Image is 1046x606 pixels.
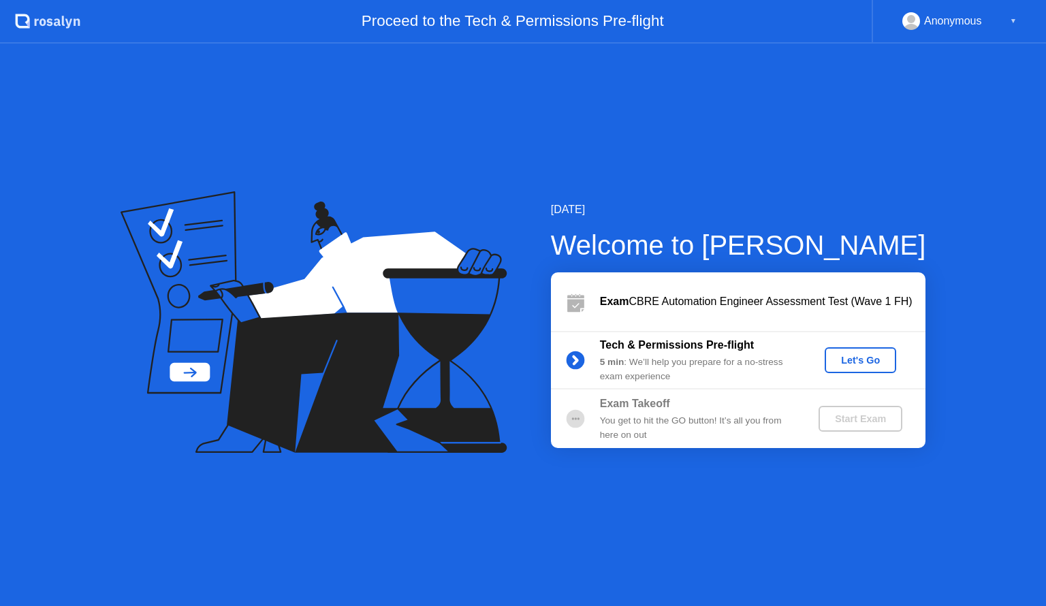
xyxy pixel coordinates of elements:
div: Anonymous [924,12,982,30]
div: ▼ [1010,12,1017,30]
div: CBRE Automation Engineer Assessment Test (Wave 1 FH) [600,293,925,310]
div: : We’ll help you prepare for a no-stress exam experience [600,355,796,383]
b: 5 min [600,357,624,367]
b: Tech & Permissions Pre-flight [600,339,754,351]
b: Exam [600,296,629,307]
div: You get to hit the GO button! It’s all you from here on out [600,414,796,442]
button: Start Exam [819,406,902,432]
b: Exam Takeoff [600,398,670,409]
div: Start Exam [824,413,897,424]
div: Let's Go [830,355,891,366]
button: Let's Go [825,347,896,373]
div: [DATE] [551,202,926,218]
div: Welcome to [PERSON_NAME] [551,225,926,266]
